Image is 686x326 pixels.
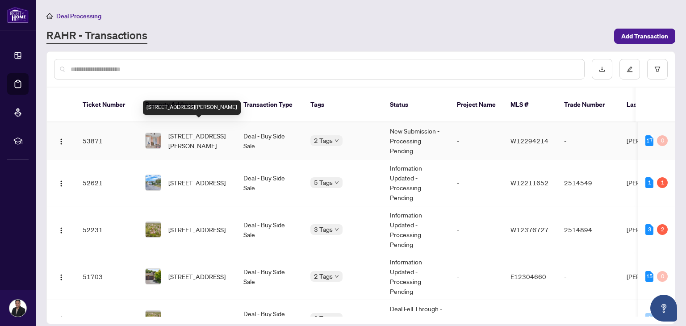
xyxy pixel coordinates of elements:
a: RAHR - Transactions [46,28,147,44]
button: Logo [54,269,68,284]
td: - [557,122,619,159]
span: Deal Processing [56,12,101,20]
span: 3 Tags [314,313,333,323]
td: Deal - Buy Side Sale [236,206,303,253]
span: 3 Tags [314,224,333,234]
button: download [592,59,612,79]
span: down [335,227,339,232]
div: 1 [645,177,653,188]
img: thumbnail-img [146,311,161,326]
span: W12346353 [510,314,548,322]
div: 1 [657,177,668,188]
div: 2 [657,224,668,235]
span: E12304660 [510,272,546,280]
span: [STREET_ADDRESS] [168,178,226,188]
div: [STREET_ADDRESS][PERSON_NAME] [143,100,241,115]
img: thumbnail-img [146,133,161,148]
span: W12376727 [510,226,548,234]
img: Logo [58,274,65,281]
button: Logo [54,176,68,190]
td: 2514894 [557,206,619,253]
span: edit [627,66,633,72]
th: Transaction Type [236,88,303,122]
span: home [46,13,53,19]
span: W12294214 [510,137,548,145]
span: [STREET_ADDRESS] [168,225,226,234]
span: 2 Tags [314,135,333,146]
th: Trade Number [557,88,619,122]
td: New Submission - Processing Pending [383,122,450,159]
td: - [450,253,503,300]
img: logo [7,7,29,23]
th: Project Name [450,88,503,122]
div: 0 [645,313,653,324]
th: Ticket Number [75,88,138,122]
div: 17 [645,135,653,146]
div: 15 [645,271,653,282]
td: Deal - Buy Side Sale [236,159,303,206]
th: MLS # [503,88,557,122]
span: Add Transaction [621,29,668,43]
div: 0 [657,135,668,146]
th: Property Address [138,88,236,122]
img: Logo [58,227,65,234]
button: edit [619,59,640,79]
button: Add Transaction [614,29,675,44]
span: [STREET_ADDRESS] [168,272,226,281]
span: [STREET_ADDRESS] [168,313,226,323]
img: Logo [58,316,65,323]
button: filter [647,59,668,79]
button: Open asap [650,295,677,322]
td: 51703 [75,253,138,300]
td: - [450,159,503,206]
td: - [450,122,503,159]
td: - [450,206,503,253]
td: 52231 [75,206,138,253]
img: Profile Icon [9,300,26,317]
button: Logo [54,134,68,148]
div: 0 [657,271,668,282]
td: Deal - Buy Side Sale [236,122,303,159]
span: filter [654,66,661,72]
span: down [335,138,339,143]
span: down [335,274,339,279]
img: Logo [58,180,65,187]
td: Information Updated - Processing Pending [383,206,450,253]
span: 5 Tags [314,177,333,188]
button: Logo [54,311,68,326]
img: thumbnail-img [146,269,161,284]
div: 3 [645,224,653,235]
img: thumbnail-img [146,175,161,190]
td: Information Updated - Processing Pending [383,253,450,300]
span: 2 Tags [314,271,333,281]
img: thumbnail-img [146,222,161,237]
span: down [335,316,339,321]
th: Status [383,88,450,122]
span: [STREET_ADDRESS][PERSON_NAME] [168,131,229,150]
td: Information Updated - Processing Pending [383,159,450,206]
span: download [599,66,605,72]
td: - [557,253,619,300]
td: 2514549 [557,159,619,206]
td: 53871 [75,122,138,159]
img: Logo [58,138,65,145]
span: W12211652 [510,179,548,187]
button: Logo [54,222,68,237]
td: 52621 [75,159,138,206]
td: Deal - Buy Side Sale [236,253,303,300]
th: Tags [303,88,383,122]
span: down [335,180,339,185]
